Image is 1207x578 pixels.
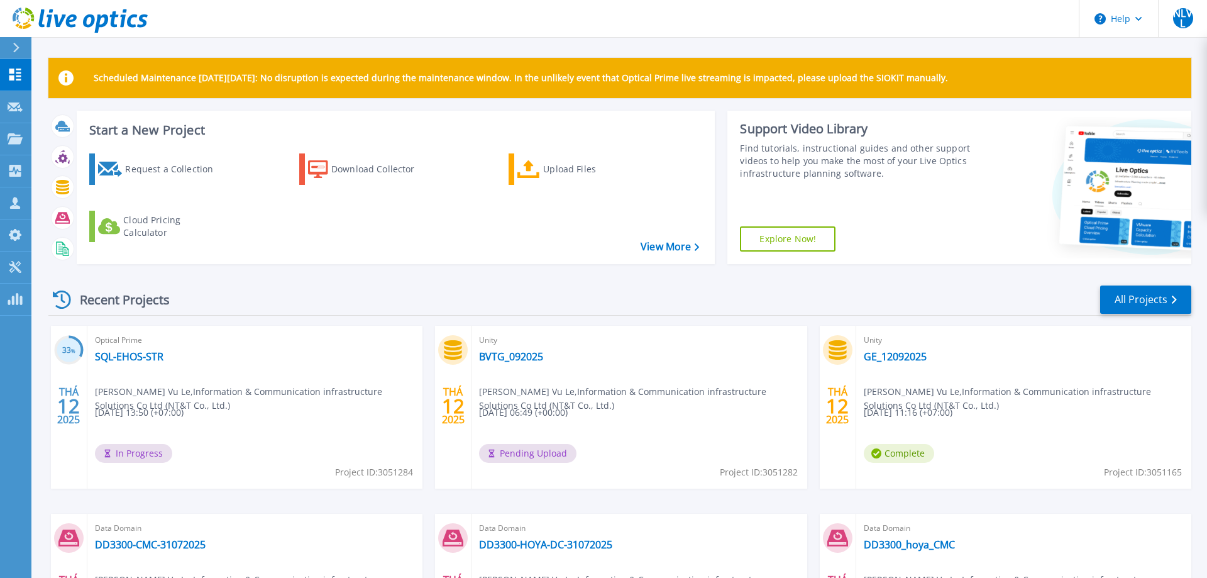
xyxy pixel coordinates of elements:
div: Recent Projects [48,284,187,315]
a: Explore Now! [740,226,835,252]
div: Upload Files [543,157,644,182]
span: Project ID: 3051284 [335,465,413,479]
span: Unity [864,333,1184,347]
a: Cloud Pricing Calculator [89,211,229,242]
span: Unity [479,333,799,347]
p: Scheduled Maintenance [DATE][DATE]: No disruption is expected during the maintenance window. In t... [94,73,948,83]
div: Download Collector [331,157,432,182]
a: SQL-EHOS-STR [95,350,163,363]
div: THÁ 2025 [825,383,849,429]
a: Upload Files [509,153,649,185]
div: Request a Collection [125,157,226,182]
span: Data Domain [95,521,415,535]
a: DD3300_hoya_CMC [864,538,955,551]
span: % [71,347,75,354]
h3: Start a New Project [89,123,699,137]
a: GE_12092025 [864,350,927,363]
span: Project ID: 3051165 [1104,465,1182,479]
a: BVTG_092025 [479,350,543,363]
span: [PERSON_NAME] Vu Le , Information & Communication infrastructure Solutions Co Ltd (NT&T Co., Ltd.) [95,385,422,413]
a: DD3300-HOYA-DC-31072025 [479,538,612,551]
div: THÁ 2025 [57,383,80,429]
span: Data Domain [864,521,1184,535]
span: [PERSON_NAME] Vu Le , Information & Communication infrastructure Solutions Co Ltd (NT&T Co., Ltd.) [864,385,1191,413]
span: [DATE] 11:16 (+07:00) [864,406,952,420]
span: In Progress [95,444,172,463]
span: [PERSON_NAME] Vu Le , Information & Communication infrastructure Solutions Co Ltd (NT&T Co., Ltd.) [479,385,807,413]
a: Download Collector [299,153,439,185]
span: Optical Prime [95,333,415,347]
div: Cloud Pricing Calculator [123,214,224,239]
span: Complete [864,444,934,463]
div: THÁ 2025 [441,383,465,429]
a: All Projects [1100,286,1191,314]
div: Support Video Library [740,121,976,137]
a: DD3300-CMC-31072025 [95,538,206,551]
div: Find tutorials, instructional guides and other support videos to help you make the most of your L... [740,142,976,180]
span: [DATE] 06:49 (+00:00) [479,406,568,420]
span: 12 [442,401,465,411]
span: 12 [57,401,80,411]
h3: 33 [54,343,84,358]
a: View More [641,241,699,253]
span: NLVL [1173,8,1193,28]
span: [DATE] 13:50 (+07:00) [95,406,184,420]
span: Pending Upload [479,444,576,463]
span: 12 [826,401,849,411]
span: Data Domain [479,521,799,535]
a: Request a Collection [89,153,229,185]
span: Project ID: 3051282 [720,465,798,479]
